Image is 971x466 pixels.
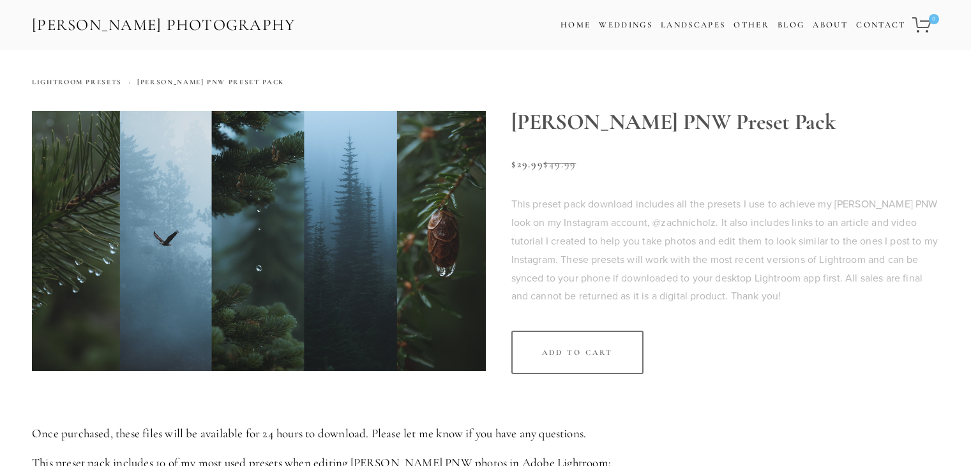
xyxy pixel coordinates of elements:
[599,20,652,30] a: Weddings
[511,159,940,169] div: $29.99
[561,16,591,34] a: Home
[543,158,576,170] span: $49.99
[31,11,297,40] a: [PERSON_NAME] Photography
[137,78,284,86] a: [PERSON_NAME] PNW Preset Pack
[910,10,940,40] a: 0 items in cart
[32,78,122,86] a: Lightroom Presets
[856,16,905,34] a: Contact
[542,348,613,357] div: Add To Cart
[511,111,940,133] h1: [PERSON_NAME] PNW Preset Pack
[734,20,769,30] a: Other
[778,16,804,34] a: Blog
[32,111,486,370] img: ZAC_5214.jpg
[929,14,939,24] span: 0
[661,20,725,30] a: Landscapes
[32,425,939,442] p: Once purchased, these files will be available for 24 hours to download. Please let me know if you...
[511,331,644,374] div: Add To Cart
[813,16,848,34] a: About
[511,195,940,305] p: This preset pack download includes all the presets I use to achieve my [PERSON_NAME] PNW look on ...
